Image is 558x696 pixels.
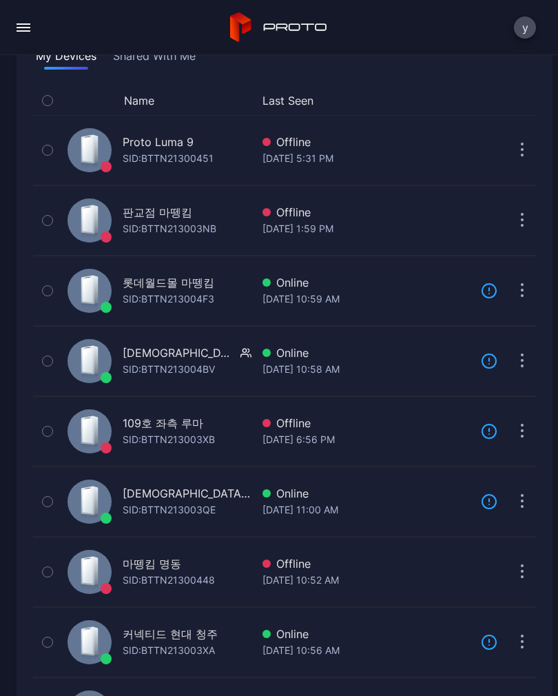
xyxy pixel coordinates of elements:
button: Last Seen [262,92,464,109]
div: Online [262,626,470,642]
button: Shared With Me [110,48,198,70]
div: Update Device [475,92,492,109]
div: 판교점 마뗑킴 [123,204,192,221]
div: Offline [262,134,470,150]
div: [DEMOGRAPHIC_DATA] 마뗑킴 2번장비 [123,485,251,502]
div: SID: BTTN21300451 [123,150,214,167]
div: 마뗑킴 명동 [123,555,181,572]
div: [DATE] 5:31 PM [262,150,470,167]
div: 109호 좌측 루마 [123,415,203,431]
div: 롯데월드몰 마뗑킴 [123,274,214,291]
div: Offline [262,204,470,221]
div: SID: BTTN213003XA [123,642,215,659]
div: [DATE] 11:00 AM [262,502,470,518]
button: Name [124,92,154,109]
div: 커넥티드 현대 청주 [123,626,218,642]
div: SID: BTTN213003QE [123,502,216,518]
div: Offline [262,555,470,572]
div: SID: BTTN213004BV [123,361,215,378]
div: [DATE] 10:56 AM [262,642,470,659]
div: [DATE] 10:59 AM [262,291,470,307]
div: SID: BTTN213004F3 [123,291,214,307]
div: [DATE] 10:52 AM [262,572,470,588]
div: [DEMOGRAPHIC_DATA] 마뗑킴 1번장비 [123,345,235,361]
div: Offline [262,415,470,431]
div: Online [262,485,470,502]
button: My Devices [33,48,99,70]
div: SID: BTTN21300448 [123,572,215,588]
div: [DATE] 1:59 PM [262,221,470,237]
div: Online [262,345,470,361]
div: [DATE] 6:56 PM [262,431,470,448]
div: [DATE] 10:58 AM [262,361,470,378]
div: SID: BTTN213003NB [123,221,216,237]
div: Proto Luma 9 [123,134,194,150]
div: Options [508,92,536,109]
button: y [514,17,536,39]
div: SID: BTTN213003XB [123,431,215,448]
div: Online [262,274,470,291]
